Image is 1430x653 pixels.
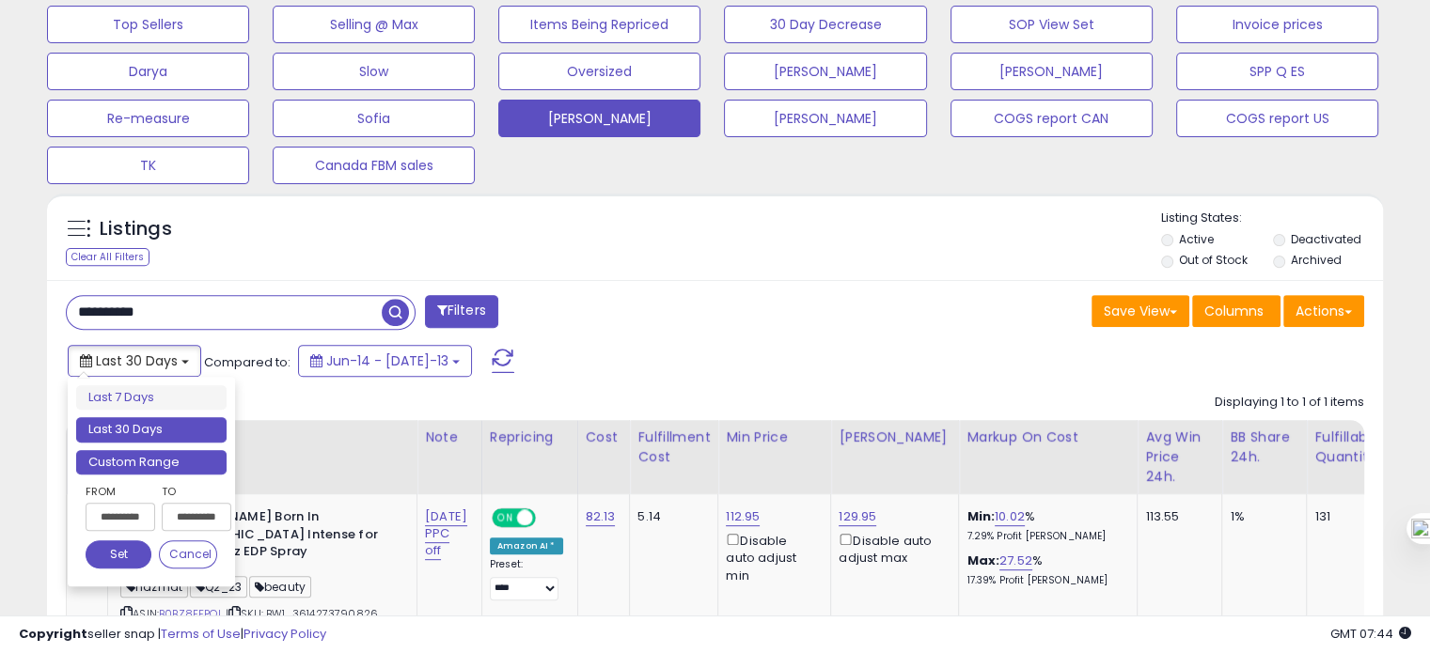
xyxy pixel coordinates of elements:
[999,552,1032,570] a: 27.52
[498,100,700,137] button: [PERSON_NAME]
[959,420,1138,494] th: The percentage added to the cost of goods (COGS) that forms the calculator for Min & Max prices.
[273,147,475,184] button: Canada FBM sales
[244,625,326,643] a: Privacy Policy
[273,6,475,43] button: Selling @ Max
[47,53,249,90] button: Darya
[190,576,247,598] span: Q2_23
[47,6,249,43] button: Top Sellers
[159,540,217,568] button: Cancel
[966,574,1123,587] p: 17.39% Profit [PERSON_NAME]
[425,428,474,447] div: Note
[533,510,563,526] span: OFF
[498,6,700,43] button: Items Being Repriced
[951,6,1153,43] button: SOP View Set
[249,576,311,598] span: beauty
[1145,428,1214,487] div: Avg Win Price 24h.
[425,507,467,560] a: [DATE] PPC off
[86,482,151,501] label: From
[1179,231,1214,247] label: Active
[68,345,201,377] button: Last 30 Days
[120,576,188,598] span: hazmat
[76,385,227,411] li: Last 7 Days
[1330,625,1411,643] span: 2025-08-13 07:44 GMT
[490,558,563,600] div: Preset:
[637,428,710,467] div: Fulfillment Cost
[726,530,816,584] div: Disable auto adjust min
[298,345,472,377] button: Jun-14 - [DATE]-13
[995,507,1025,526] a: 10.02
[490,428,570,447] div: Repricing
[490,537,563,554] div: Amazon AI *
[839,507,876,526] a: 129.95
[162,482,217,501] label: To
[1176,6,1378,43] button: Invoice prices
[1230,508,1292,525] div: 1%
[966,552,1123,587] div: %
[586,507,616,526] a: 82.13
[966,507,995,525] b: Min:
[839,428,951,447] div: [PERSON_NAME]
[724,53,926,90] button: [PERSON_NAME]
[498,53,700,90] button: Oversized
[966,508,1123,543] div: %
[726,428,823,447] div: Min Price
[1092,295,1189,327] button: Save View
[1215,394,1364,412] div: Displaying 1 to 1 of 1 items
[204,353,291,371] span: Compared to:
[1283,295,1364,327] button: Actions
[951,53,1153,90] button: [PERSON_NAME]
[159,606,223,622] a: B0BZ8FFPQL
[494,510,517,526] span: ON
[326,351,448,370] span: Jun-14 - [DATE]-13
[226,606,378,621] span: | SKU: BW1_3614273790826
[1314,428,1379,467] div: Fulfillable Quantity
[1192,295,1281,327] button: Columns
[19,626,326,644] div: seller snap | |
[273,53,475,90] button: Slow
[1161,210,1383,227] p: Listing States:
[76,417,227,443] li: Last 30 Days
[1314,508,1373,525] div: 131
[966,530,1123,543] p: 7.29% Profit [PERSON_NAME]
[100,216,172,242] h5: Listings
[86,540,151,568] button: Set
[966,428,1129,447] div: Markup on Cost
[273,100,475,137] button: Sofia
[724,100,926,137] button: [PERSON_NAME]
[637,508,703,525] div: 5.14
[19,625,87,643] strong: Copyright
[1179,252,1248,268] label: Out of Stock
[726,507,760,526] a: 112.95
[66,248,149,266] div: Clear All Filters
[1290,252,1341,268] label: Archived
[966,552,999,569] b: Max:
[76,450,227,475] li: Custom Range
[47,147,249,184] button: TK
[1230,428,1298,467] div: BB Share 24h.
[1176,100,1378,137] button: COGS report US
[1204,302,1264,320] span: Columns
[951,100,1153,137] button: COGS report CAN
[1176,53,1378,90] button: SPP Q ES
[47,100,249,137] button: Re-measure
[116,428,409,447] div: Title
[96,351,178,370] span: Last 30 Days
[586,428,622,447] div: Cost
[839,530,944,567] div: Disable auto adjust max
[161,625,241,643] a: Terms of Use
[425,295,498,328] button: Filters
[163,508,391,566] b: [PERSON_NAME] Born In [GEOGRAPHIC_DATA] Intense for Men - 3.4 oz EDP Spray
[1145,508,1207,525] div: 113.55
[724,6,926,43] button: 30 Day Decrease
[1290,231,1360,247] label: Deactivated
